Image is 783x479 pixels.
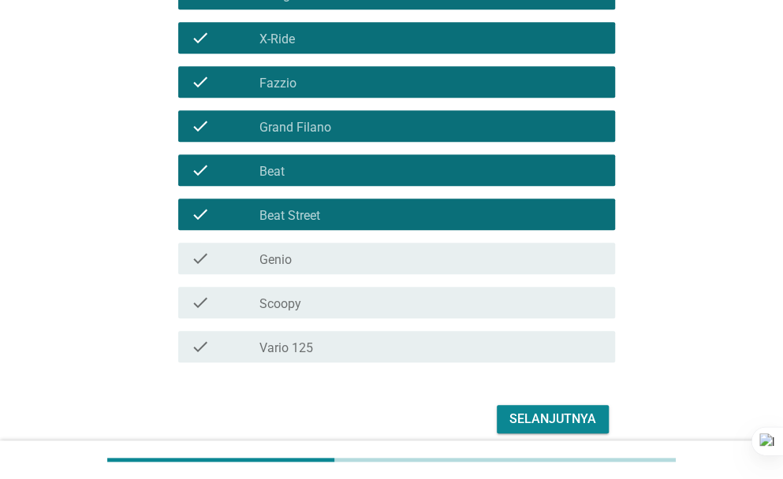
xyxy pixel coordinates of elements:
label: Grand Filano [259,120,331,136]
i: check [191,293,210,312]
button: Selanjutnya [497,405,609,433]
i: check [191,249,210,268]
i: check [191,117,210,136]
label: Scoopy [259,296,301,312]
div: Selanjutnya [509,410,596,429]
label: X-Ride [259,32,295,47]
label: Fazzio [259,76,296,91]
i: check [191,28,210,47]
i: check [191,72,210,91]
i: check [191,337,210,356]
i: check [191,205,210,224]
label: Vario 125 [259,340,313,356]
label: Beat Street [259,208,320,224]
i: check [191,161,210,180]
label: Beat [259,164,285,180]
label: Genio [259,252,292,268]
